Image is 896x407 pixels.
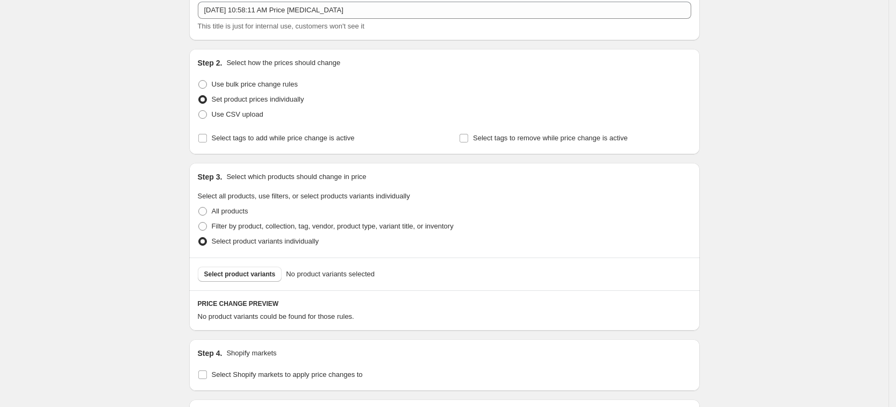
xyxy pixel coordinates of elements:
[226,58,340,68] p: Select how the prices should change
[198,172,223,182] h2: Step 3.
[198,2,691,19] input: 30% off holiday sale
[198,22,364,30] span: This title is just for internal use, customers won't see it
[212,370,363,379] span: Select Shopify markets to apply price changes to
[212,222,454,230] span: Filter by product, collection, tag, vendor, product type, variant title, or inventory
[198,348,223,359] h2: Step 4.
[226,348,276,359] p: Shopify markets
[212,237,319,245] span: Select product variants individually
[473,134,628,142] span: Select tags to remove while price change is active
[212,95,304,103] span: Set product prices individually
[198,299,691,308] h6: PRICE CHANGE PREVIEW
[198,267,282,282] button: Select product variants
[212,207,248,215] span: All products
[198,58,223,68] h2: Step 2.
[198,192,410,200] span: Select all products, use filters, or select products variants individually
[286,269,375,280] span: No product variants selected
[212,80,298,88] span: Use bulk price change rules
[198,312,354,320] span: No product variants could be found for those rules.
[226,172,366,182] p: Select which products should change in price
[212,110,263,118] span: Use CSV upload
[204,270,276,279] span: Select product variants
[212,134,355,142] span: Select tags to add while price change is active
